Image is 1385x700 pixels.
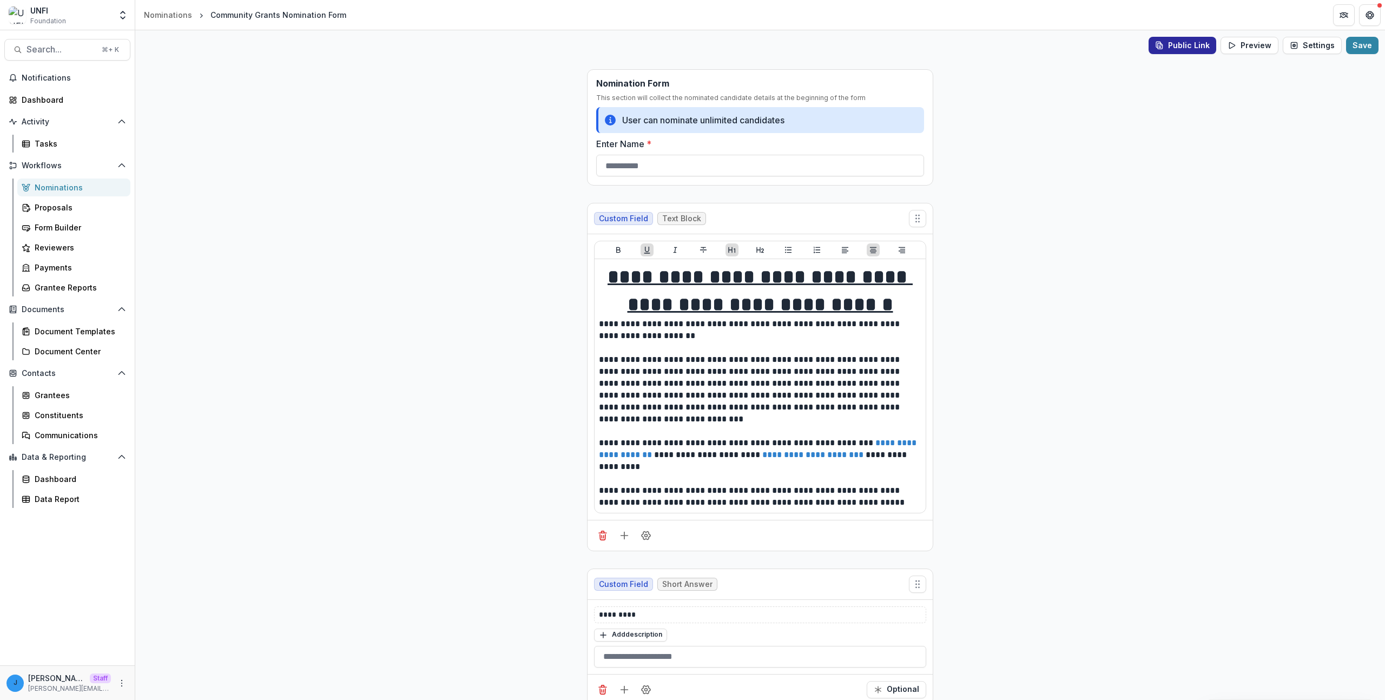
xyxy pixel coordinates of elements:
[35,138,122,149] div: Tasks
[35,473,122,485] div: Dashboard
[35,410,122,421] div: Constituents
[17,199,130,216] a: Proposals
[669,243,682,256] button: Italicize
[895,243,908,256] button: Align Right
[27,44,95,55] span: Search...
[594,629,667,642] button: Adddescription
[22,161,113,170] span: Workflows
[754,243,767,256] button: Heading 2
[4,39,130,61] button: Search...
[599,580,648,589] span: Custom Field
[17,259,130,276] a: Payments
[35,326,122,337] div: Document Templates
[35,389,122,401] div: Grantees
[4,91,130,109] a: Dashboard
[35,430,122,441] div: Communications
[22,74,126,83] span: Notifications
[909,210,926,227] button: Move field
[1283,37,1342,54] button: Settings
[909,576,926,593] button: Move field
[28,684,111,694] p: [PERSON_NAME][EMAIL_ADDRESS][DOMAIN_NAME]
[1346,37,1379,54] button: Save
[17,219,130,236] a: Form Builder
[115,677,128,690] button: More
[17,179,130,196] a: Nominations
[637,527,655,544] button: Field Settings
[22,94,122,105] div: Dashboard
[22,117,113,127] span: Activity
[17,386,130,404] a: Grantees
[9,6,26,24] img: UNFI
[30,5,66,16] div: UNFI
[17,490,130,508] a: Data Report
[140,7,351,23] nav: breadcrumb
[641,243,654,256] button: Underline
[144,9,192,21] div: Nominations
[22,453,113,462] span: Data & Reporting
[1333,4,1355,26] button: Partners
[662,214,701,223] span: Text Block
[30,16,66,26] span: Foundation
[35,493,122,505] div: Data Report
[839,243,852,256] button: Align Left
[1221,37,1278,54] button: Preview
[35,202,122,213] div: Proposals
[17,406,130,424] a: Constituents
[637,681,655,698] button: Field Settings
[599,214,648,223] span: Custom Field
[17,239,130,256] a: Reviewers
[17,279,130,296] a: Grantee Reports
[22,305,113,314] span: Documents
[210,9,346,21] div: Community Grants Nomination Form
[100,44,121,56] div: ⌘ + K
[4,157,130,174] button: Open Workflows
[594,527,611,544] button: Delete field
[662,580,713,589] span: Short Answer
[867,681,926,698] button: Required
[726,243,738,256] button: Heading 1
[4,301,130,318] button: Open Documents
[140,7,196,23] a: Nominations
[1149,37,1216,54] button: Copy Link
[17,470,130,488] a: Dashboard
[22,369,113,378] span: Contacts
[115,4,130,26] button: Open entity switcher
[35,182,122,193] div: Nominations
[596,93,924,103] p: This section will collect the nominated candidate details at the beginning of the form
[35,346,122,357] div: Document Center
[35,222,122,233] div: Form Builder
[782,243,795,256] button: Bullet List
[35,282,122,293] div: Grantee Reports
[622,114,784,127] div: User can nominate unlimited candidates
[17,135,130,153] a: Tasks
[17,342,130,360] a: Document Center
[612,243,625,256] button: Bold
[596,137,918,150] label: Enter Name
[596,78,669,89] h2: Nomination Form
[17,322,130,340] a: Document Templates
[616,681,633,698] button: Add field
[4,69,130,87] button: Notifications
[4,448,130,466] button: Open Data & Reporting
[867,243,880,256] button: Align Center
[697,243,710,256] button: Strike
[35,262,122,273] div: Payments
[28,672,85,684] p: [PERSON_NAME][EMAIL_ADDRESS][DOMAIN_NAME]
[810,243,823,256] button: Ordered List
[35,242,122,253] div: Reviewers
[14,679,17,686] div: jonah@trytemelio.com
[17,426,130,444] a: Communications
[1359,4,1381,26] button: Get Help
[616,527,633,544] button: Add field
[4,365,130,382] button: Open Contacts
[90,673,111,683] p: Staff
[594,681,611,698] button: Delete field
[4,113,130,130] button: Open Activity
